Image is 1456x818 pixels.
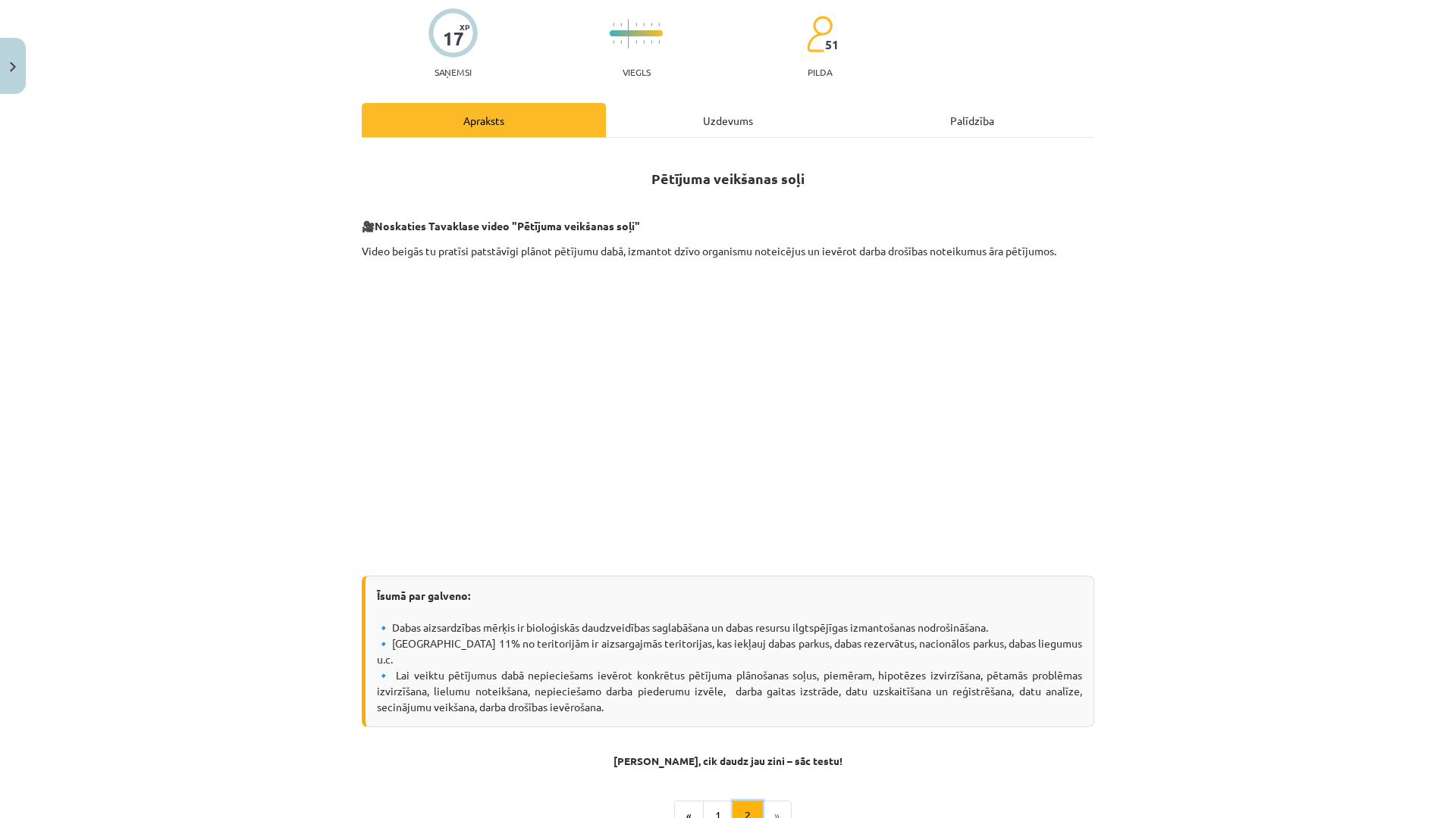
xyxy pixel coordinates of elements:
span: 51 [825,38,839,52]
img: icon-short-line-57e1e144782c952c97e751825c79c345078a6d821885a25fce030b3d8c18986b.svg [651,23,652,27]
strong: [PERSON_NAME], cik daudz jau zini – sāc testu! [613,754,843,767]
img: icon-short-line-57e1e144782c952c97e751825c79c345078a6d821885a25fce030b3d8c18986b.svg [658,23,660,27]
div: Palīdzība [850,103,1094,137]
img: icon-short-line-57e1e144782c952c97e751825c79c345078a6d821885a25fce030b3d8c18986b.svg [643,40,645,44]
p: Video beigās tu pratīsi patstāvīgi plānot pētījumu dabā, izmantot dzīvo organismu noteicējus un i... [362,243,1094,259]
img: icon-short-line-57e1e144782c952c97e751825c79c345078a6d821885a25fce030b3d8c18986b.svg [651,40,652,44]
img: icon-short-line-57e1e144782c952c97e751825c79c345078a6d821885a25fce030b3d8c18986b.svg [635,23,637,27]
img: icon-short-line-57e1e144782c952c97e751825c79c345078a6d821885a25fce030b3d8c18986b.svg [620,40,622,44]
img: students-c634bb4e5e11cddfef0936a35e636f08e4e9abd3cc4e673bd6f9a4125e45ecb1.svg [806,15,833,53]
img: icon-short-line-57e1e144782c952c97e751825c79c345078a6d821885a25fce030b3d8c18986b.svg [613,23,614,27]
div: 17 [443,28,464,49]
img: icon-short-line-57e1e144782c952c97e751825c79c345078a6d821885a25fce030b3d8c18986b.svg [658,40,660,44]
strong: Noskaties Tavaklase video "Pētījuma veikšanas soļi" [375,219,640,233]
div: Uzdevums [606,103,850,137]
b: Pētījuma veikšanas soļi [651,170,805,187]
p: 🎥 [362,218,1094,234]
img: icon-long-line-d9ea69661e0d244f92f715978eff75569469978d946b2353a9bb055b3ed8787d.svg [628,19,629,48]
p: Viegls [623,67,651,77]
img: icon-close-lesson-0947bae3869378f0d4975bcd49f059093ad1ed9edebbc8119c70593378902aed.svg [10,62,16,72]
p: pilda [808,67,832,77]
img: icon-short-line-57e1e144782c952c97e751825c79c345078a6d821885a25fce030b3d8c18986b.svg [643,23,645,27]
div: Apraksts [362,103,606,137]
p: Saņemsi [428,67,478,77]
img: icon-short-line-57e1e144782c952c97e751825c79c345078a6d821885a25fce030b3d8c18986b.svg [613,40,614,44]
img: icon-short-line-57e1e144782c952c97e751825c79c345078a6d821885a25fce030b3d8c18986b.svg [620,23,622,27]
span: XP [460,23,469,31]
img: icon-short-line-57e1e144782c952c97e751825c79c345078a6d821885a25fce030b3d8c18986b.svg [635,40,637,44]
b: Īsumā par galveno: [377,589,470,602]
div: 🔹 Dabas aizsardzības mērķis ir bioloģiskās daudzveidības saglabāšana un dabas resursu ilgtspējīga... [362,576,1094,727]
